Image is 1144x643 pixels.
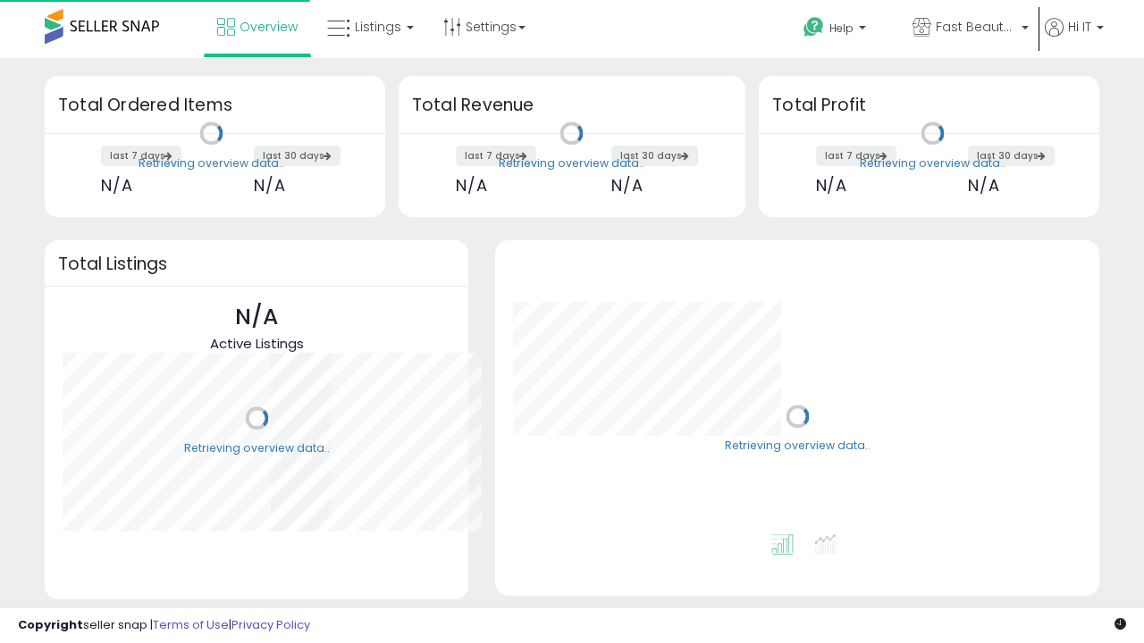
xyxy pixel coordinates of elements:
div: Retrieving overview data.. [139,155,284,171]
span: Help [829,21,854,36]
span: Listings [355,18,401,36]
div: Retrieving overview data.. [860,155,1005,171]
div: Retrieving overview data.. [184,440,330,456]
i: Get Help [803,16,825,38]
span: Fast Beauty ([GEOGRAPHIC_DATA]) [936,18,1016,36]
a: Terms of Use [153,616,229,633]
a: Help [789,3,896,58]
span: Hi IT [1068,18,1091,36]
a: Privacy Policy [231,616,310,633]
a: Hi IT [1045,18,1104,58]
div: seller snap | | [18,617,310,634]
div: Retrieving overview data.. [499,155,644,171]
strong: Copyright [18,616,83,633]
span: Overview [240,18,298,36]
div: Retrieving overview data.. [725,438,871,455]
